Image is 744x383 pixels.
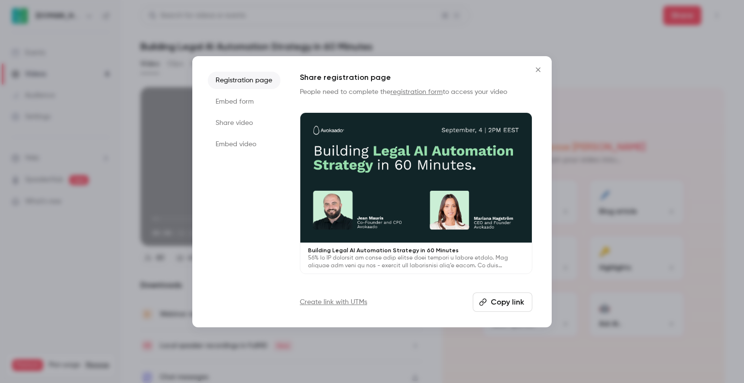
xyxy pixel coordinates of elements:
[528,60,548,79] button: Close
[390,89,443,95] a: registration form
[208,72,280,89] li: Registration page
[308,246,524,254] p: Building Legal AI Automation Strategy in 60 Minutes
[208,136,280,153] li: Embed video
[308,254,524,270] p: 56% lo IP dolorsit am conse adip elitse doei tempori u labore etdolo. Mag aliquae adm veni qu nos...
[300,72,532,83] h1: Share registration page
[300,112,532,275] a: Building Legal AI Automation Strategy in 60 Minutes56% lo IP dolorsit am conse adip elitse doei t...
[300,87,532,97] p: People need to complete the to access your video
[473,292,532,312] button: Copy link
[208,114,280,132] li: Share video
[208,93,280,110] li: Embed form
[300,297,367,307] a: Create link with UTMs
